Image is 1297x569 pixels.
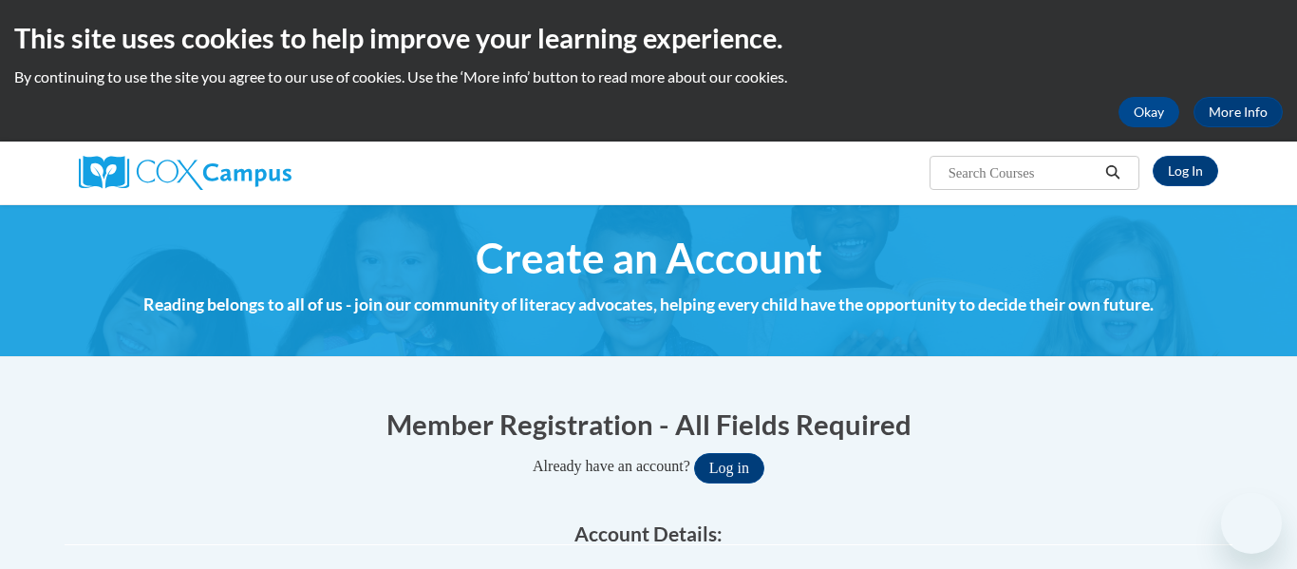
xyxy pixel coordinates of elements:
h4: Reading belongs to all of us - join our community of literacy advocates, helping every child have... [65,293,1232,317]
button: Search [1099,161,1127,184]
h2: This site uses cookies to help improve your learning experience. [14,19,1283,57]
iframe: Button to launch messaging window [1221,493,1282,554]
h1: Member Registration - All Fields Required [65,405,1232,444]
img: Cox Campus [79,156,291,190]
p: By continuing to use the site you agree to our use of cookies. Use the ‘More info’ button to read... [14,66,1283,87]
button: Okay [1118,97,1179,127]
a: Log In [1153,156,1218,186]
span: Already have an account? [533,458,690,474]
a: More Info [1194,97,1283,127]
span: Account Details: [574,522,723,545]
button: Log in [694,453,764,484]
span: Create an Account [476,233,822,283]
input: Search Courses [947,161,1099,184]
